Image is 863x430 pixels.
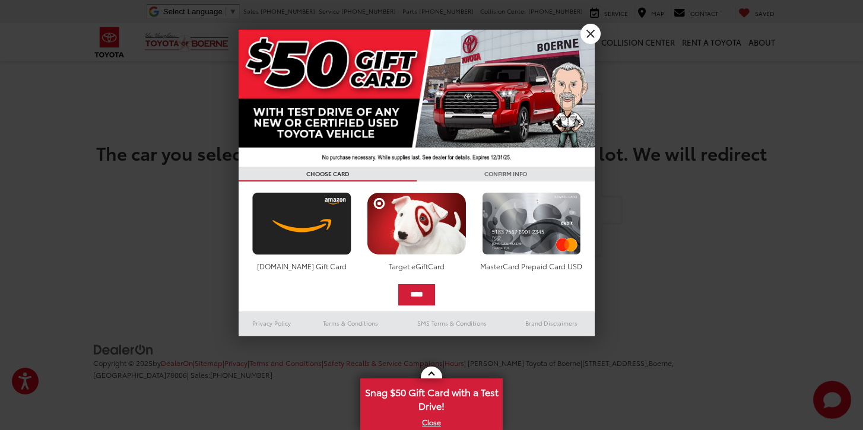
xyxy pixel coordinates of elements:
[364,192,469,255] img: targetcard.png
[479,261,584,271] div: MasterCard Prepaid Card USD
[239,167,417,181] h3: CHOOSE CARD
[479,192,584,255] img: mastercard.png
[417,167,595,181] h3: CONFIRM INFO
[305,316,396,330] a: Terms & Conditions
[364,261,469,271] div: Target eGiftCard
[239,316,305,330] a: Privacy Policy
[361,380,502,416] span: Snag $50 Gift Card with a Test Drive!
[508,316,595,330] a: Brand Disclaimers
[396,316,508,330] a: SMS Terms & Conditions
[249,261,354,271] div: [DOMAIN_NAME] Gift Card
[249,192,354,255] img: amazoncard.png
[239,30,595,167] img: 42635_top_851395.jpg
